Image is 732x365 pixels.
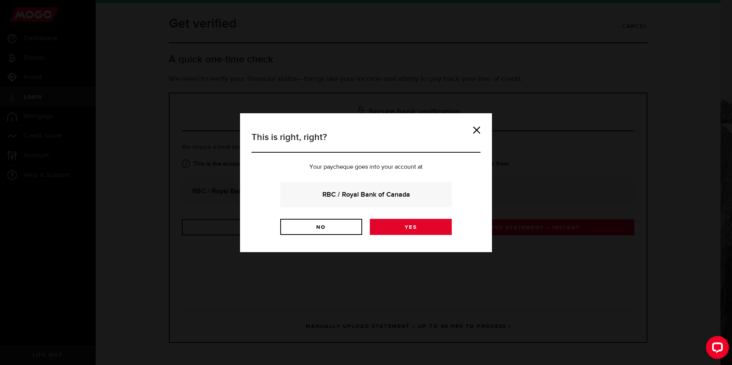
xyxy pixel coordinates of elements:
[700,333,732,365] iframe: LiveChat chat widget
[252,130,480,153] h3: This is right, right?
[291,189,441,200] strong: RBC / Royal Bank of Canada
[370,219,452,235] a: Yes
[252,164,480,170] p: Your paycheque goes into your account at
[280,219,362,235] a: No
